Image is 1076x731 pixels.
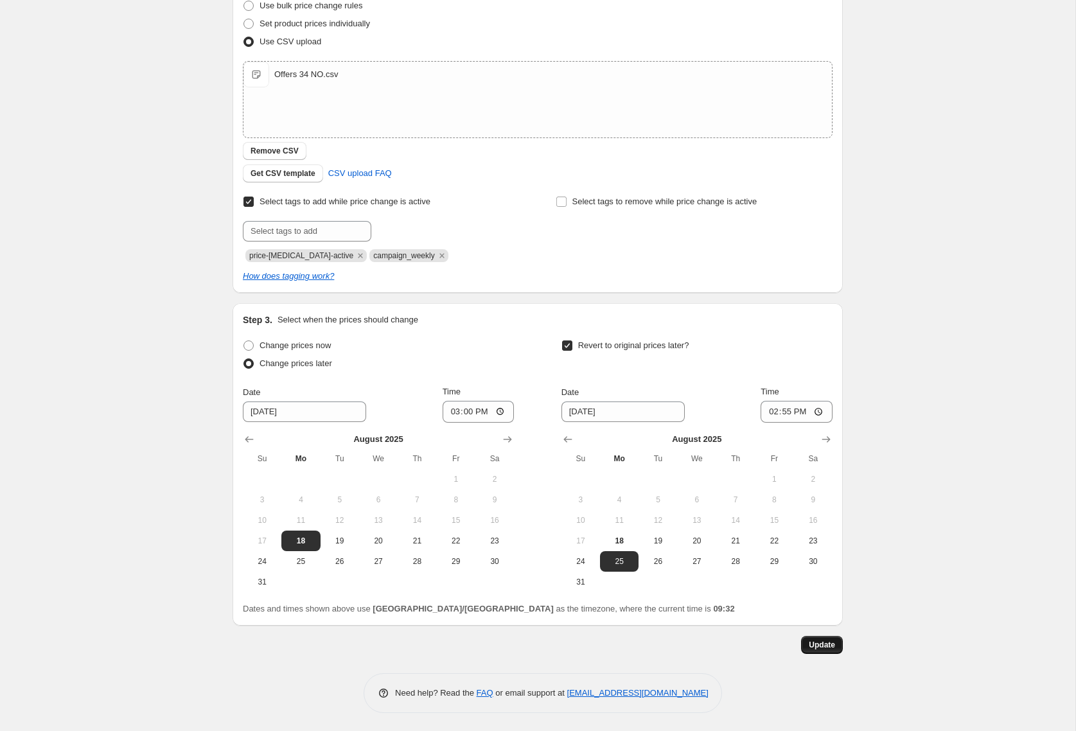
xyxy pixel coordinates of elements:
span: Update [809,640,835,650]
span: 30 [799,556,827,567]
button: Sunday August 3 2025 [561,489,600,510]
div: Offers 34 NO.csv [274,68,338,81]
span: We [364,454,392,464]
button: Monday August 11 2025 [281,510,320,531]
span: 2 [481,474,509,484]
h2: Step 3. [243,313,272,326]
span: 22 [442,536,470,546]
button: Wednesday August 13 2025 [359,510,398,531]
input: 12:00 [761,401,833,423]
span: Get CSV template [251,168,315,179]
button: Sunday August 17 2025 [243,531,281,551]
button: Wednesday August 20 2025 [359,531,398,551]
span: Date [561,387,579,397]
span: 21 [403,536,431,546]
button: Friday August 29 2025 [437,551,475,572]
span: 20 [683,536,711,546]
a: CSV upload FAQ [321,163,400,184]
th: Sunday [561,448,600,469]
button: Monday August 25 2025 [600,551,639,572]
span: 26 [326,556,354,567]
span: Change prices now [260,340,331,350]
button: Saturday August 9 2025 [475,489,514,510]
button: Thursday August 7 2025 [398,489,436,510]
th: Saturday [794,448,833,469]
button: Friday August 15 2025 [755,510,793,531]
span: 23 [481,536,509,546]
span: 22 [760,536,788,546]
th: Wednesday [678,448,716,469]
span: 20 [364,536,392,546]
span: 6 [683,495,711,505]
button: Saturday August 9 2025 [794,489,833,510]
span: 19 [326,536,354,546]
span: 24 [248,556,276,567]
span: 12 [644,515,672,525]
button: Thursday August 21 2025 [398,531,436,551]
span: 23 [799,536,827,546]
span: 16 [799,515,827,525]
button: Monday August 25 2025 [281,551,320,572]
span: or email support at [493,688,567,698]
span: 28 [721,556,750,567]
th: Sunday [243,448,281,469]
button: Show next month, September 2025 [498,430,516,448]
span: 25 [605,556,633,567]
th: Wednesday [359,448,398,469]
button: Monday August 11 2025 [600,510,639,531]
button: Sunday August 10 2025 [561,510,600,531]
button: Thursday August 28 2025 [398,551,436,572]
span: 9 [481,495,509,505]
span: 7 [403,495,431,505]
button: Thursday August 21 2025 [716,531,755,551]
button: Friday August 8 2025 [437,489,475,510]
button: Saturday August 2 2025 [794,469,833,489]
span: 1 [442,474,470,484]
button: Saturday August 16 2025 [794,510,833,531]
th: Friday [755,448,793,469]
button: Sunday August 24 2025 [243,551,281,572]
button: Update [801,636,843,654]
p: Select when the prices should change [278,313,418,326]
span: 3 [567,495,595,505]
span: Tu [644,454,672,464]
button: Sunday August 10 2025 [243,510,281,531]
span: 11 [287,515,315,525]
button: Sunday August 31 2025 [243,572,281,592]
span: 28 [403,556,431,567]
button: Wednesday August 13 2025 [678,510,716,531]
input: 12:00 [443,401,515,423]
span: 5 [326,495,354,505]
span: Th [721,454,750,464]
span: 7 [721,495,750,505]
span: 15 [442,515,470,525]
span: 15 [760,515,788,525]
span: Time [761,387,779,396]
button: Saturday August 16 2025 [475,510,514,531]
th: Tuesday [639,448,677,469]
button: Remove CSV [243,142,306,160]
input: Select tags to add [243,221,371,242]
span: 12 [326,515,354,525]
button: Show next month, September 2025 [817,430,835,448]
span: 8 [760,495,788,505]
a: How does tagging work? [243,271,334,281]
span: 2 [799,474,827,484]
span: 8 [442,495,470,505]
span: Need help? Read the [395,688,477,698]
button: Tuesday August 12 2025 [321,510,359,531]
span: campaign_weekly [373,251,434,260]
button: Friday August 8 2025 [755,489,793,510]
button: Tuesday August 19 2025 [321,531,359,551]
button: Saturday August 30 2025 [794,551,833,572]
button: Tuesday August 26 2025 [639,551,677,572]
button: Monday August 4 2025 [600,489,639,510]
b: 09:32 [713,604,734,613]
button: Thursday August 14 2025 [398,510,436,531]
button: Show previous month, July 2025 [559,430,577,448]
span: Change prices later [260,358,332,368]
span: 27 [683,556,711,567]
span: Tu [326,454,354,464]
span: Remove CSV [251,146,299,156]
button: Thursday August 7 2025 [716,489,755,510]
